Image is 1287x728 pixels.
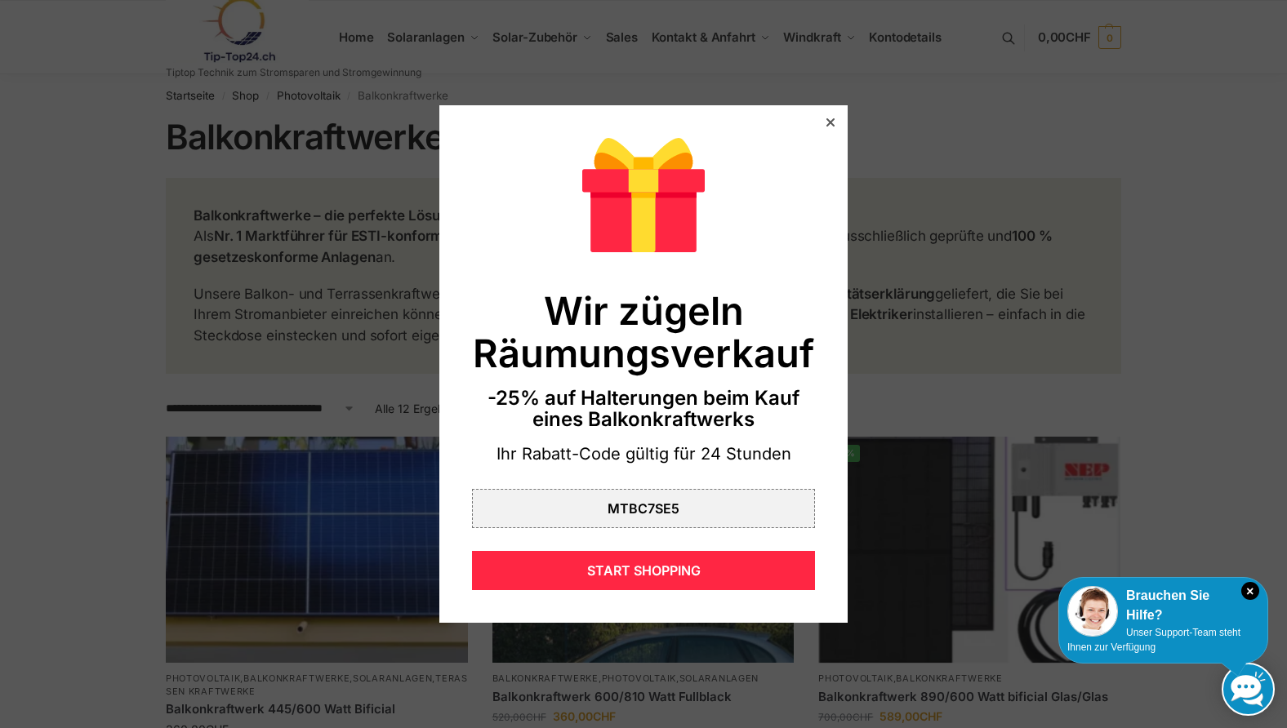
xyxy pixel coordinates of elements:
[1241,582,1259,600] i: Schließen
[608,502,679,515] div: MTBC7SE5
[472,290,815,374] div: Wir zügeln Räumungsverkauf
[472,551,815,590] div: START SHOPPING
[472,489,815,528] div: MTBC7SE5
[472,388,815,431] div: -25% auf Halterungen beim Kauf eines Balkonkraftwerks
[472,443,815,466] div: Ihr Rabatt-Code gültig für 24 Stunden
[1067,627,1240,653] span: Unser Support-Team steht Ihnen zur Verfügung
[1067,586,1118,637] img: Customer service
[1067,586,1259,625] div: Brauchen Sie Hilfe?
